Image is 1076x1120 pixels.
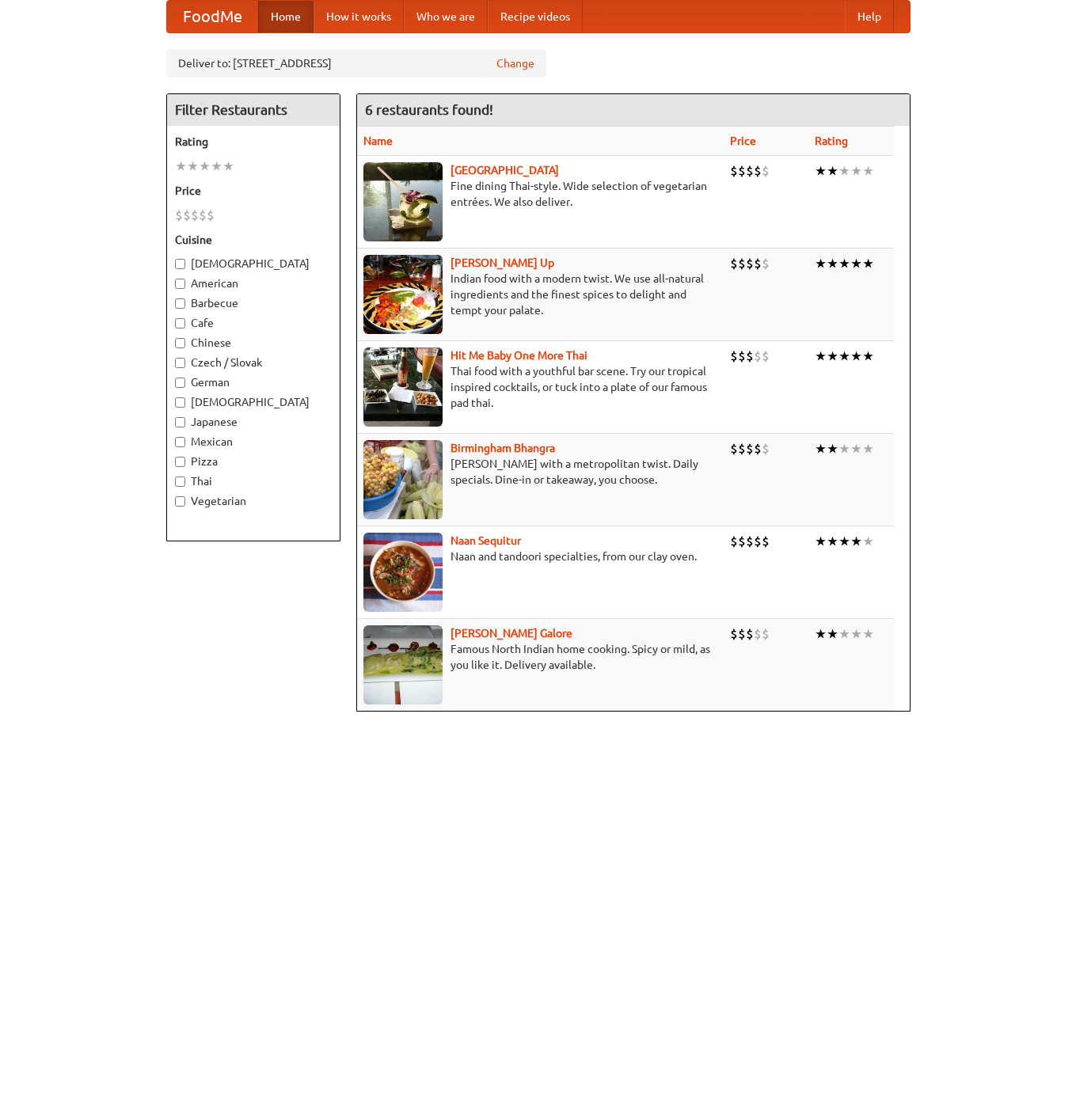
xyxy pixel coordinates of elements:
li: ★ [850,440,862,457]
li: ★ [838,347,850,365]
img: naansequitur.jpg [363,533,443,612]
li: $ [738,440,746,457]
a: Name [363,135,393,147]
li: $ [730,162,738,180]
img: babythai.jpg [363,347,443,427]
img: curryup.jpg [363,255,443,334]
a: FoodMe [167,1,258,32]
a: Change [496,55,534,71]
li: $ [762,625,770,643]
label: Czech / Slovak [175,355,332,370]
a: Hit Me Baby One More Thai [451,349,587,362]
label: Thai [175,473,332,489]
li: ★ [862,347,874,365]
a: Recipe videos [488,1,583,32]
img: satay.jpg [363,162,443,241]
li: $ [754,625,762,643]
h5: Price [175,183,332,199]
a: Birmingham Bhangra [451,442,555,454]
h4: Filter Restaurants [167,94,340,126]
li: ★ [862,255,874,272]
li: $ [754,255,762,272]
li: $ [730,255,738,272]
li: ★ [827,347,838,365]
li: $ [191,207,199,224]
p: Fine dining Thai-style. Wide selection of vegetarian entrées. We also deliver. [363,178,718,210]
li: $ [754,533,762,550]
li: $ [754,440,762,457]
label: Chinese [175,335,332,351]
li: ★ [850,255,862,272]
li: $ [754,347,762,365]
li: $ [738,255,746,272]
li: ★ [838,440,850,457]
li: $ [730,347,738,365]
li: $ [730,533,738,550]
li: ★ [815,533,827,550]
li: $ [762,162,770,180]
li: $ [746,440,754,457]
li: ★ [815,347,827,365]
label: [DEMOGRAPHIC_DATA] [175,394,332,410]
li: $ [746,255,754,272]
li: ★ [815,162,827,180]
li: ★ [862,533,874,550]
a: Price [730,135,756,147]
label: Pizza [175,454,332,469]
li: ★ [850,533,862,550]
input: Thai [175,476,185,487]
li: ★ [827,533,838,550]
p: Naan and tandoori specialties, from our clay oven. [363,549,718,564]
img: bhangra.jpg [363,440,443,519]
li: $ [738,625,746,643]
li: ★ [850,162,862,180]
li: ★ [862,162,874,180]
label: Cafe [175,315,332,331]
li: ★ [862,440,874,457]
input: American [175,279,185,289]
li: $ [730,440,738,457]
label: Barbecue [175,295,332,311]
label: Japanese [175,414,332,430]
b: Naan Sequitur [451,534,521,547]
li: $ [746,162,754,180]
a: How it works [314,1,404,32]
label: Vegetarian [175,493,332,509]
label: German [175,374,332,390]
p: Famous North Indian home cooking. Spicy or mild, as you like it. Delivery available. [363,641,718,673]
li: ★ [838,162,850,180]
h5: Rating [175,134,332,150]
input: German [175,378,185,388]
input: Cafe [175,318,185,328]
input: [DEMOGRAPHIC_DATA] [175,397,185,408]
div: Deliver to: [STREET_ADDRESS] [166,49,546,78]
a: [PERSON_NAME] Up [451,256,554,269]
li: $ [762,440,770,457]
input: Czech / Slovak [175,358,185,368]
li: ★ [815,625,827,643]
label: Mexican [175,434,332,450]
li: $ [738,533,746,550]
b: [PERSON_NAME] Galore [451,627,572,640]
li: $ [183,207,191,224]
img: currygalore.jpg [363,625,443,704]
li: $ [175,207,183,224]
li: $ [738,347,746,365]
li: ★ [838,255,850,272]
input: [DEMOGRAPHIC_DATA] [175,259,185,269]
input: Chinese [175,338,185,348]
input: Vegetarian [175,496,185,507]
a: Who we are [404,1,488,32]
li: ★ [850,625,862,643]
input: Barbecue [175,298,185,309]
a: Rating [815,135,848,147]
li: $ [746,533,754,550]
li: ★ [815,255,827,272]
li: $ [207,207,215,224]
input: Mexican [175,437,185,447]
a: [GEOGRAPHIC_DATA] [451,164,559,177]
